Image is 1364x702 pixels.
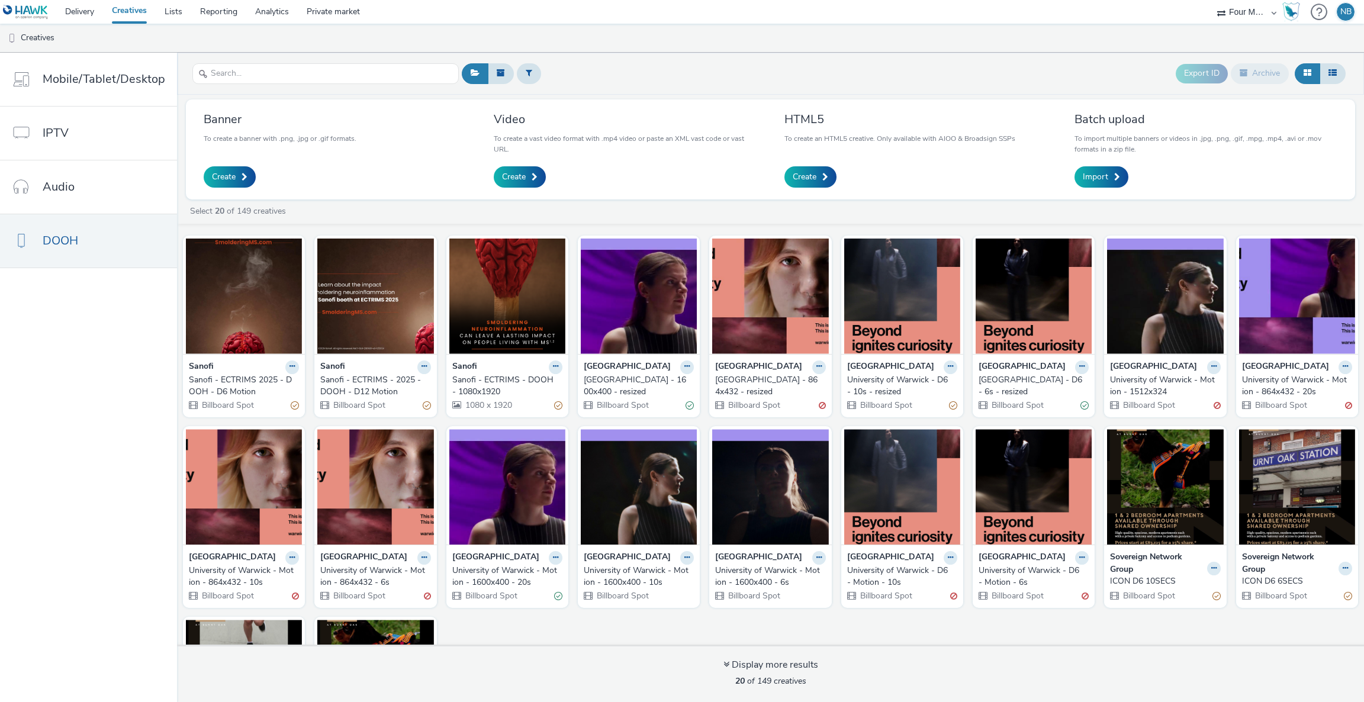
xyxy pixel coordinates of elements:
a: University of Warwick - Motion - 864x432 - 10s [189,565,299,589]
div: Sanofi - ECTRIMS - 2025 - DOOH - D12 Motion [320,374,426,398]
div: Partially valid [291,399,299,411]
span: Billboard Spot [990,400,1044,411]
div: University of Warwick - Motion - 864x432 - 20s [1242,374,1347,398]
div: University of Warwick - Motion - 1600x400 - 6s [715,565,821,589]
a: ICON D6 10SECS [1110,575,1220,587]
div: [GEOGRAPHIC_DATA] - D6 - 6s - resized [979,374,1084,398]
a: University of Warwick - D6 - Motion - 6s [979,565,1089,589]
span: IPTV [43,124,69,141]
img: University of Warwick - Motion - 864x432 - 10s visual [186,429,302,545]
strong: [GEOGRAPHIC_DATA] [584,551,671,565]
span: Mobile/Tablet/Desktop [43,70,165,88]
span: Billboard Spot [201,590,254,601]
img: Sanofi - ECTRIMS - DOOH - 1080x1920 visual [449,239,565,354]
a: Create [204,166,256,188]
strong: [GEOGRAPHIC_DATA] [979,360,1066,374]
a: University of Warwick - D6 - Motion - 10s [847,565,957,589]
a: Create [494,166,546,188]
div: Invalid [819,399,826,411]
div: University of Warwick - Motion - 1512x324 [1110,374,1215,398]
a: Sanofi - ECTRIMS 2025 - DOOH - D6 Motion [189,374,299,398]
span: Billboard Spot [990,590,1044,601]
h3: HTML5 [784,111,1015,127]
button: Grid [1295,63,1320,83]
strong: [GEOGRAPHIC_DATA] [1242,360,1329,374]
div: Sanofi - ECTRIMS - DOOH - 1080x1920 [452,374,558,398]
a: [GEOGRAPHIC_DATA] - 1600x400 - resized [584,374,694,398]
img: University of Warwick - D6 - Motion - 6s visual [976,429,1092,545]
strong: [GEOGRAPHIC_DATA] [1110,360,1197,374]
button: Archive [1231,63,1289,83]
strong: Sovereign Network Group [1242,551,1336,575]
img: undefined Logo [3,5,49,20]
div: Invalid [1082,590,1089,602]
div: University of Warwick - D6 - Motion - 6s [979,565,1084,589]
div: University of Warwick - Motion - 1600x400 - 10s [584,565,689,589]
p: To create a vast video format with .mp4 video or paste an XML vast code or vast URL. [494,133,757,154]
a: Select of 149 creatives [189,205,291,217]
div: University of Warwick - Motion - 864x432 - 6s [320,565,426,589]
img: Sanofi - ECTRIMS 2025 - DOOH - D6 Motion visual [186,239,302,354]
div: University of Warwick - D6 - 10s - resized [847,374,953,398]
a: University of Warwick - Motion - 1600x400 - 20s [452,565,562,589]
strong: [GEOGRAPHIC_DATA] [847,551,934,565]
a: Sanofi - ECTRIMS - DOOH - 1080x1920 [452,374,562,398]
div: Partially valid [554,399,562,411]
strong: [GEOGRAPHIC_DATA] [979,551,1066,565]
span: DOOH [43,232,78,249]
img: ICON D6 6SECS visual [1239,429,1355,545]
div: Invalid [424,590,431,602]
p: To import multiple banners or videos in .jpg, .png, .gif, .mpg, .mp4, .avi or .mov formats in a z... [1075,133,1337,154]
div: Sanofi - ECTRIMS 2025 - DOOH - D6 Motion [189,374,294,398]
a: University of Warwick - Motion - 864x432 - 6s [320,565,430,589]
img: University of Warwick - Motion - 1600x400 - 10s visual [581,429,697,545]
strong: Sanofi [189,360,214,374]
span: Create [793,171,816,183]
img: University of Warwick - Motion - 864x432 - 20s visual [1239,239,1355,354]
span: Billboard Spot [596,590,649,601]
h3: Video [494,111,757,127]
div: Hawk Academy [1282,2,1300,21]
div: Invalid [292,590,299,602]
a: [GEOGRAPHIC_DATA] - 864x432 - resized [715,374,825,398]
div: NB [1340,3,1352,21]
strong: Sanofi [320,360,345,374]
span: Billboard Spot [464,590,517,601]
img: University of Warwick - Motion - 1600x400 - 6s visual [712,429,828,545]
span: Billboard Spot [1254,590,1307,601]
strong: [GEOGRAPHIC_DATA] [715,551,802,565]
img: University of Warwick - D6 - 10s - resized visual [844,239,960,354]
div: Partially valid [949,399,957,411]
span: Create [212,171,236,183]
span: Billboard Spot [596,400,649,411]
img: University of Warwick - D6 - Motion - 10s visual [844,429,960,545]
div: [GEOGRAPHIC_DATA] - 864x432 - resized [715,374,821,398]
div: Valid [1080,399,1089,411]
a: Sanofi - ECTRIMS - 2025 - DOOH - D12 Motion [320,374,430,398]
div: Invalid [1345,399,1352,411]
span: Billboard Spot [859,400,912,411]
span: Audio [43,178,75,195]
div: Valid [686,399,694,411]
button: Export ID [1176,64,1228,83]
div: ICON D6 6SECS [1242,575,1347,587]
span: Billboard Spot [727,590,780,601]
a: University of Warwick - Motion - 1600x400 - 10s [584,565,694,589]
div: University of Warwick - D6 - Motion - 10s [847,565,953,589]
a: ICON D6 6SECS [1242,575,1352,587]
span: Billboard Spot [1122,590,1175,601]
img: University of Warwick - 864x432 - resized visual [712,239,828,354]
span: Billboard Spot [201,400,254,411]
span: Import [1083,171,1108,183]
span: Create [502,171,526,183]
strong: Sanofi [452,360,477,374]
strong: [GEOGRAPHIC_DATA] [452,551,539,565]
span: Billboard Spot [1254,400,1307,411]
h3: Banner [204,111,356,127]
strong: [GEOGRAPHIC_DATA] [320,551,407,565]
img: University of Warwick - 1600x400 - resized visual [581,239,697,354]
input: Search... [192,63,459,84]
img: University of Warwick - Motion - 1512x324 visual [1107,239,1223,354]
p: To create a banner with .png, .jpg or .gif formats. [204,133,356,144]
strong: 20 [215,205,224,217]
